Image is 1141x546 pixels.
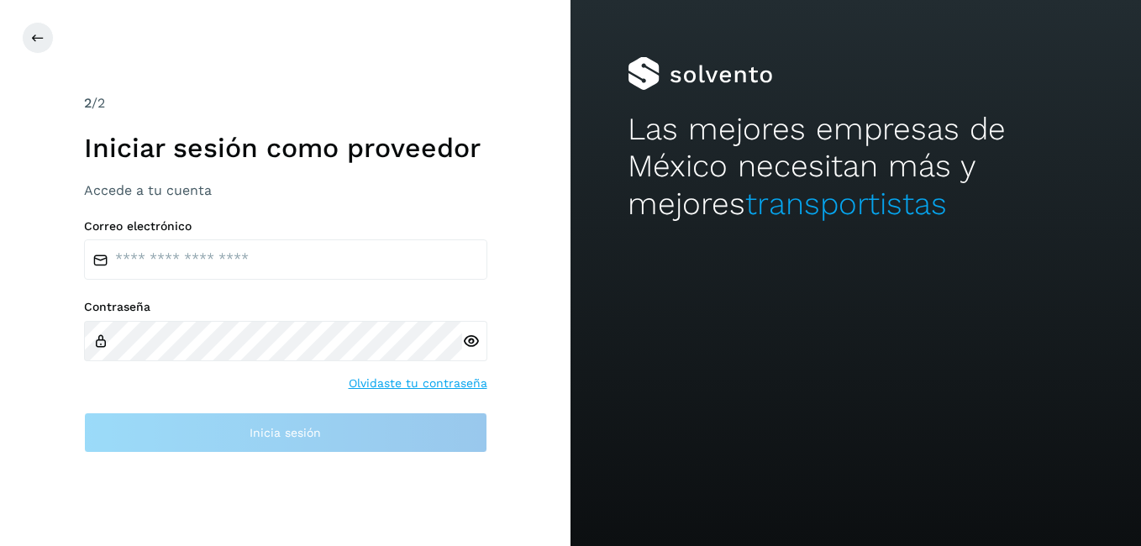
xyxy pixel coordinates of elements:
[84,182,487,198] h3: Accede a tu cuenta
[84,132,487,164] h1: Iniciar sesión como proveedor
[745,186,947,222] span: transportistas
[84,95,92,111] span: 2
[349,375,487,392] a: Olvidaste tu contraseña
[628,111,1084,223] h2: Las mejores empresas de México necesitan más y mejores
[84,412,487,453] button: Inicia sesión
[84,93,487,113] div: /2
[84,300,487,314] label: Contraseña
[84,219,487,234] label: Correo electrónico
[250,427,321,438] span: Inicia sesión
